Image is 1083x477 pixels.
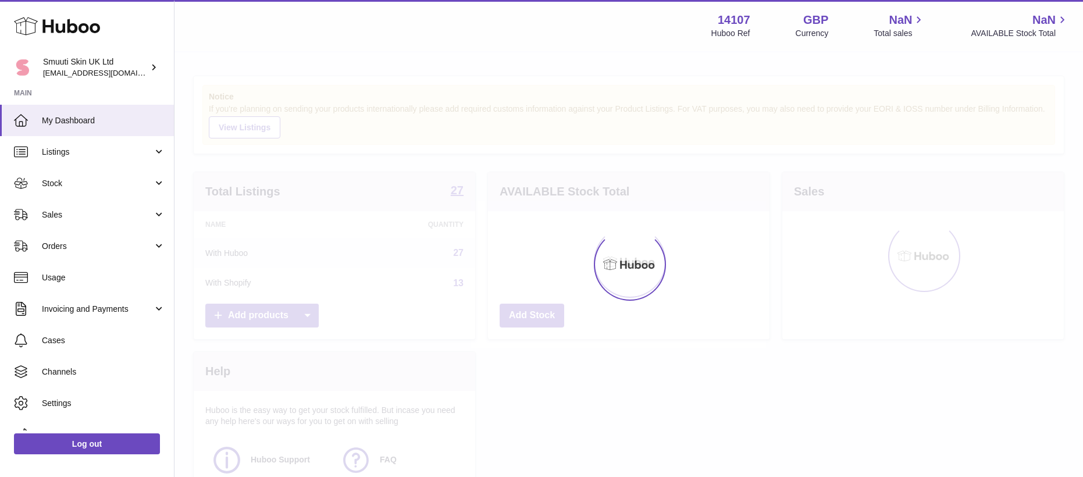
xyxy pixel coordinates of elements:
a: NaN Total sales [874,12,925,39]
span: [EMAIL_ADDRESS][DOMAIN_NAME] [43,68,171,77]
span: Sales [42,209,153,220]
span: Cases [42,335,165,346]
div: Smuuti Skin UK Ltd [43,56,148,79]
a: Log out [14,433,160,454]
img: tomi@beautyko.fi [14,59,31,76]
span: Usage [42,272,165,283]
span: Settings [42,398,165,409]
a: NaN AVAILABLE Stock Total [971,12,1069,39]
span: Invoicing and Payments [42,304,153,315]
span: Channels [42,366,165,378]
span: AVAILABLE Stock Total [971,28,1069,39]
div: Currency [796,28,829,39]
span: Total sales [874,28,925,39]
span: My Dashboard [42,115,165,126]
span: NaN [889,12,912,28]
span: Returns [42,429,165,440]
strong: GBP [803,12,828,28]
span: Orders [42,241,153,252]
span: Stock [42,178,153,189]
div: Huboo Ref [711,28,750,39]
strong: 14107 [718,12,750,28]
span: NaN [1032,12,1056,28]
span: Listings [42,147,153,158]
